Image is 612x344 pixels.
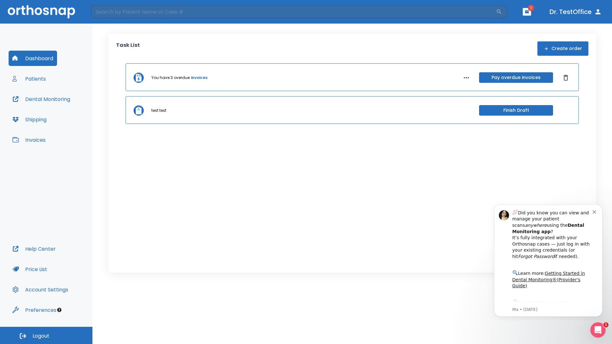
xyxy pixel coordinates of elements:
[528,5,534,11] span: 1
[91,5,496,18] input: Search by Patient Name or Case #
[9,91,74,107] button: Dental Monitoring
[479,105,553,116] button: Finish Draft
[8,5,75,18] img: Orthosnap
[116,41,140,56] p: Task List
[56,307,62,313] div: Tooltip anchor
[28,102,84,113] a: App Store
[9,241,60,256] button: Help Center
[9,302,60,318] button: Preferences
[191,75,208,81] a: invoices
[33,333,49,340] span: Logout
[479,72,553,83] button: Pay overdue invoices
[9,51,57,66] button: Dashboard
[537,41,588,56] button: Create order
[28,108,108,114] p: Message from Ma, sent 8w ago
[28,100,108,133] div: Download the app: | ​ Let us know if you need help getting started!
[9,132,49,147] button: Invoices
[9,282,72,297] button: Account Settings
[151,75,190,81] p: You have 3 overdue
[547,6,604,18] button: Dr. TestOffice
[561,73,571,83] button: Dismiss
[603,322,608,327] span: 1
[9,71,50,86] button: Patients
[590,322,606,338] iframe: Intercom live chat
[151,108,166,113] p: test test
[9,262,51,277] button: Price List
[484,199,612,320] iframe: Intercom notifications message
[108,10,113,15] button: Dismiss notification
[9,112,50,127] button: Shipping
